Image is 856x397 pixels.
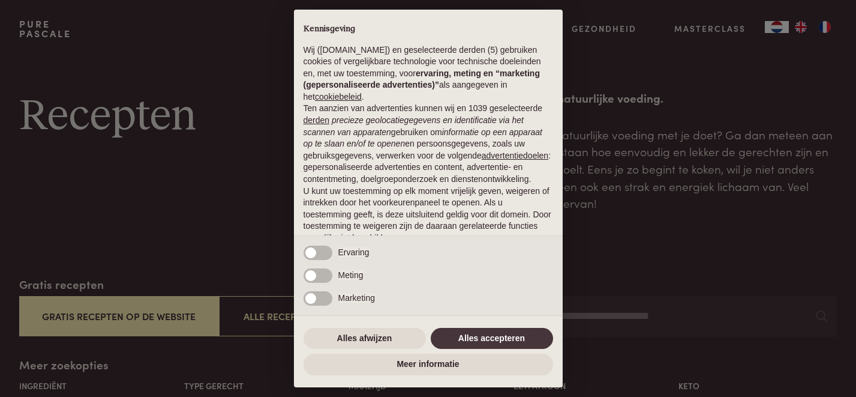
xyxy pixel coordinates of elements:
[304,103,553,185] p: Ten aanzien van advertenties kunnen wij en 1039 geselecteerde gebruiken om en persoonsgegevens, z...
[304,115,524,137] em: precieze geolocatiegegevens en identificatie via het scannen van apparaten
[304,354,553,375] button: Meer informatie
[338,270,364,280] span: Meting
[304,24,553,35] h2: Kennisgeving
[304,328,426,350] button: Alles afwijzen
[304,44,553,103] p: Wij ([DOMAIN_NAME]) en geselecteerde derden (5) gebruiken cookies of vergelijkbare technologie vo...
[338,293,375,303] span: Marketing
[304,186,553,244] p: U kunt uw toestemming op elk moment vrijelijk geven, weigeren of intrekken door het voorkeurenpan...
[315,92,362,102] a: cookiebeleid
[304,115,330,127] button: derden
[304,127,543,149] em: informatie op een apparaat op te slaan en/of te openen
[304,68,540,90] strong: ervaring, meting en “marketing (gepersonaliseerde advertenties)”
[431,328,553,350] button: Alles accepteren
[338,247,370,257] span: Ervaring
[482,150,548,162] button: advertentiedoelen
